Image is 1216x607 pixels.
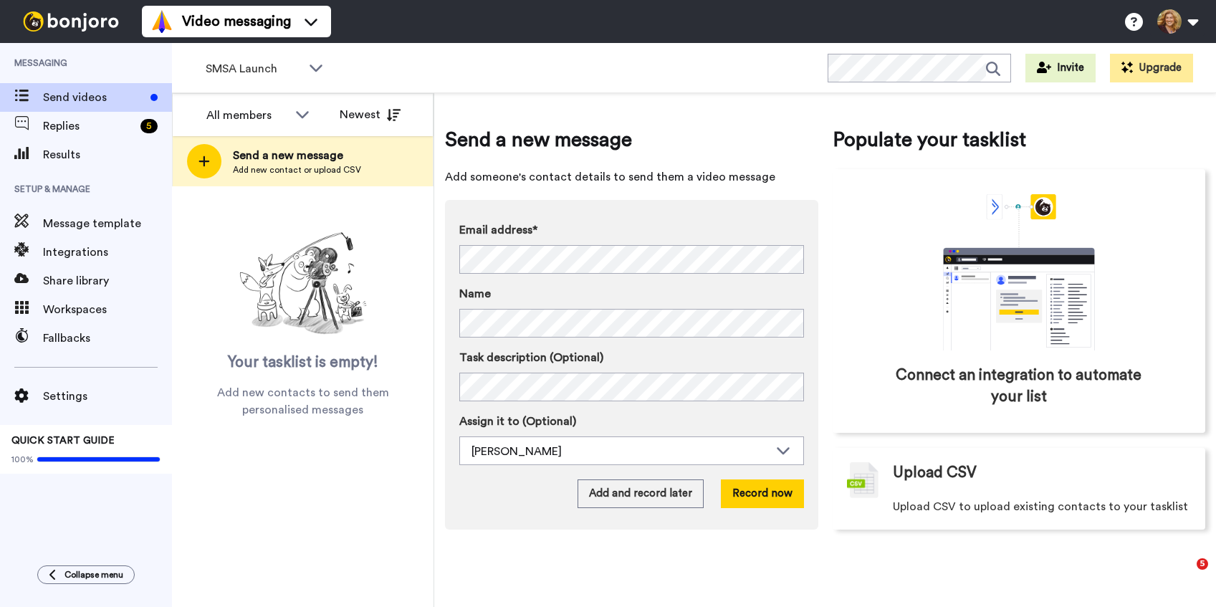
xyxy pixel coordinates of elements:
[11,454,34,465] span: 100%
[459,285,491,302] span: Name
[833,125,1206,154] span: Populate your tasklist
[43,272,172,290] span: Share library
[893,498,1188,515] span: Upload CSV to upload existing contacts to your tasklist
[721,479,804,508] button: Record now
[43,146,172,163] span: Results
[1110,54,1193,82] button: Upgrade
[459,349,804,366] label: Task description (Optional)
[231,226,375,341] img: ready-set-action.png
[43,118,135,135] span: Replies
[43,244,172,261] span: Integrations
[206,107,288,124] div: All members
[140,119,158,133] div: 5
[471,443,769,460] div: [PERSON_NAME]
[193,384,412,419] span: Add new contacts to send them personalised messages
[43,89,145,106] span: Send videos
[206,60,302,77] span: SMSA Launch
[233,147,361,164] span: Send a new message
[228,352,378,373] span: Your tasklist is empty!
[233,164,361,176] span: Add new contact or upload CSV
[11,436,115,446] span: QUICK START GUIDE
[182,11,291,32] span: Video messaging
[911,194,1126,350] div: animation
[329,100,411,129] button: Newest
[893,462,977,484] span: Upload CSV
[17,11,125,32] img: bj-logo-header-white.svg
[445,125,818,154] span: Send a new message
[43,301,172,318] span: Workspaces
[150,10,173,33] img: vm-color.svg
[894,365,1145,408] span: Connect an integration to automate your list
[43,388,172,405] span: Settings
[578,479,704,508] button: Add and record later
[445,168,818,186] span: Add someone's contact details to send them a video message
[847,462,879,498] img: csv-grey.png
[1025,54,1096,82] button: Invite
[459,413,804,430] label: Assign it to (Optional)
[43,215,172,232] span: Message template
[43,330,172,347] span: Fallbacks
[37,565,135,584] button: Collapse menu
[1167,558,1202,593] iframe: Intercom live chat
[64,569,123,580] span: Collapse menu
[459,221,804,239] label: Email address*
[1197,558,1208,570] span: 5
